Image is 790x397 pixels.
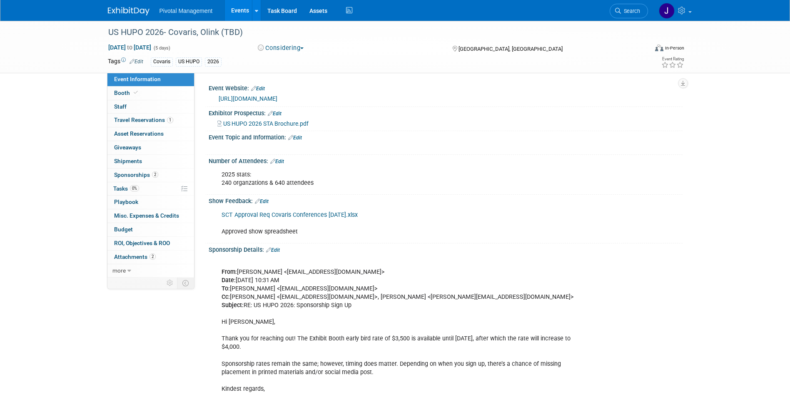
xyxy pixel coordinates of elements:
div: Event Topic and Information: [209,131,683,142]
a: Event Information [107,73,194,86]
span: US HUPO 2026 STA Brochure.pdf [223,120,309,127]
span: Travel Reservations [114,117,173,123]
td: Toggle Event Tabs [177,278,194,288]
span: Event Information [114,76,161,82]
span: Tasks [113,185,139,192]
span: 1 [167,117,173,123]
div: Approved show spreadsheet [216,207,591,240]
span: ROI, Objectives & ROO [114,240,170,246]
img: Format-Inperson.png [655,45,663,51]
span: 0% [130,185,139,191]
a: Edit [270,159,284,164]
span: Shipments [114,158,142,164]
a: ROI, Objectives & ROO [107,237,194,250]
a: Booth [107,87,194,100]
a: US HUPO 2026 STA Brochure.pdf [217,120,309,127]
span: Pivotal Management [159,7,213,14]
img: ExhibitDay [108,7,150,15]
div: Event Website: [209,82,683,93]
td: Personalize Event Tab Strip [163,278,177,288]
div: Number of Attendees: [209,155,683,166]
span: [GEOGRAPHIC_DATA], [GEOGRAPHIC_DATA] [459,46,563,52]
a: Edit [251,86,265,92]
span: Sponsorships [114,171,158,178]
a: Playbook [107,196,194,209]
b: From: [222,268,237,275]
div: 2026 [205,57,222,66]
div: Show Feedback: [209,195,683,206]
div: Sponsorship Details: [209,243,683,254]
a: Misc. Expenses & Credits [107,209,194,223]
div: Event Format [599,43,685,56]
a: Edit [288,135,302,141]
td: Tags [108,57,143,67]
div: Event Rating [661,57,684,61]
div: Covaris [151,57,173,66]
a: Sponsorships2 [107,169,194,182]
a: Asset Reservations [107,127,194,141]
a: Edit [266,247,280,253]
span: Search [621,8,640,14]
span: [DATE] [DATE] [108,44,152,51]
b: Date: [222,277,236,284]
b: Cc: [222,293,230,300]
a: Budget [107,223,194,236]
button: Considering [255,44,307,52]
span: Budget [114,226,133,233]
span: Attachments [114,253,156,260]
span: 2 [152,171,158,178]
a: Search [610,4,648,18]
span: Booth [114,89,140,96]
a: Giveaways [107,141,194,154]
a: more [107,264,194,278]
a: Tasks0% [107,182,194,196]
div: Exhibitor Prospectus: [209,107,683,118]
a: Edit [268,111,282,117]
a: Edit [255,198,269,204]
span: more [112,267,126,274]
a: SCT Approval Req Covaris Conferences [DATE].xlsx [222,211,358,218]
span: 2 [150,253,156,260]
b: To: [222,285,230,292]
a: Attachments2 [107,251,194,264]
span: Misc. Expenses & Credits [114,212,179,219]
div: In-Person [665,45,684,51]
a: Shipments [107,155,194,168]
span: Playbook [114,198,138,205]
b: Subject: [222,302,244,309]
a: Travel Reservations1 [107,114,194,127]
span: to [126,44,134,51]
span: Asset Reservations [114,130,164,137]
span: (5 days) [153,45,170,51]
div: 2025 stats: 240 organzations & 640 attendees [216,166,591,191]
img: Jessica Gatton [659,3,675,19]
a: Edit [130,59,143,65]
span: Giveaways [114,144,141,151]
a: Staff [107,100,194,114]
span: Staff [114,103,127,110]
div: US HUPO [176,57,202,66]
a: [URL][DOMAIN_NAME] [219,95,277,102]
i: Booth reservation complete [134,90,138,95]
div: US HUPO 2026- Covaris, Olink (TBD) [105,25,635,40]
